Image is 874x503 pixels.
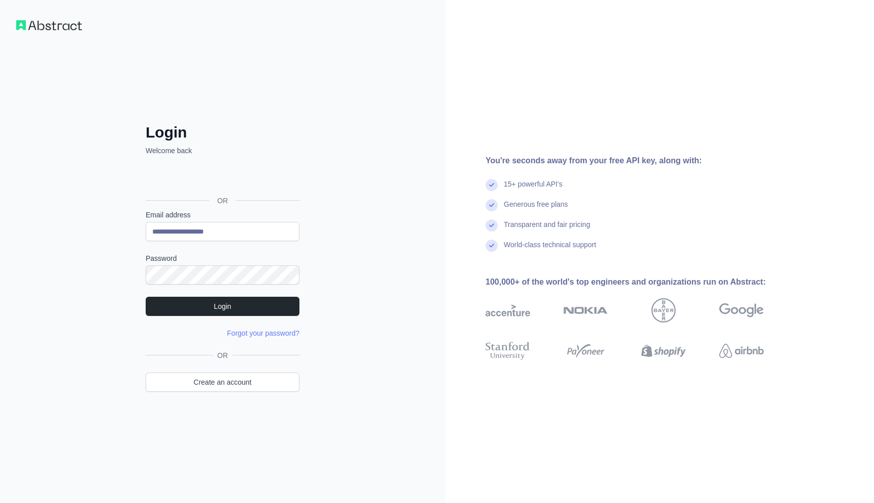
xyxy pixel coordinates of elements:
img: google [719,298,764,323]
img: check mark [486,240,498,252]
div: 100,000+ of the world's top engineers and organizations run on Abstract: [486,276,796,288]
a: Forgot your password? [227,329,299,337]
img: stanford university [486,340,530,362]
img: airbnb [719,340,764,362]
span: OR [213,350,232,360]
label: Email address [146,210,299,220]
p: Welcome back [146,146,299,156]
img: check mark [486,219,498,232]
iframe: Sign in with Google Button [141,167,302,189]
img: nokia [563,298,608,323]
div: 15+ powerful API's [504,179,562,199]
img: check mark [486,199,498,211]
img: payoneer [563,340,608,362]
div: Generous free plans [504,199,568,219]
span: OR [209,196,236,206]
div: Sign in with Google. Opens in new tab [146,167,297,189]
img: accenture [486,298,530,323]
button: Login [146,297,299,316]
div: You're seconds away from your free API key, along with: [486,155,796,167]
label: Password [146,253,299,263]
img: Workflow [16,20,82,30]
img: shopify [641,340,686,362]
img: check mark [486,179,498,191]
div: Transparent and fair pricing [504,219,590,240]
a: Create an account [146,373,299,392]
h2: Login [146,123,299,142]
div: World-class technical support [504,240,596,260]
img: bayer [651,298,676,323]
